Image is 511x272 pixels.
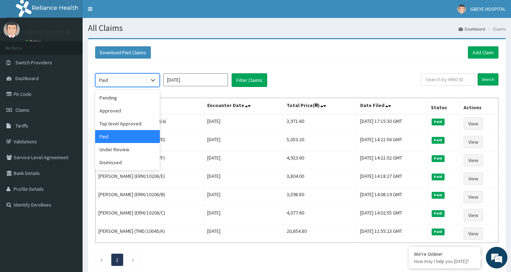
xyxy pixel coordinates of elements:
img: User Image [4,22,20,38]
td: [DATE] [204,170,284,188]
span: Paid [432,192,445,198]
td: [DATE] [204,133,284,151]
td: [DATE] 14:18:27 GMT [357,170,428,188]
span: Paid [432,155,445,162]
td: [PERSON_NAME] (ERM/10206/C) [96,206,204,225]
a: View [464,136,483,148]
input: Select Month and Year [163,73,228,86]
div: Paid [99,77,108,84]
div: Approved [95,104,160,117]
div: Paid [95,130,160,143]
th: Actions [461,98,498,115]
div: Dismissed [95,156,160,169]
td: 4,923.60 [284,151,357,170]
a: View [464,227,483,240]
td: [DATE] 14:08:19 GMT [357,188,428,206]
a: Dashboard [459,26,485,32]
span: Paid [432,119,445,125]
div: Top level Approved [95,117,160,130]
td: [DATE] [204,151,284,170]
div: We're Online! [414,251,475,257]
td: 4,077.60 [284,206,357,225]
td: 3,804.00 [284,170,357,188]
button: Filter Claims [232,73,267,87]
th: Total Price(₦) [284,98,357,115]
span: Switch Providers [15,59,52,66]
img: User Image [457,5,466,14]
td: [PERSON_NAME] (ERM/10206/E) [96,170,204,188]
p: GBEYE HOSPITAL [25,29,72,36]
a: Next page [131,257,135,263]
button: Download Paid Claims [95,46,151,59]
td: [DATE] 14:02:55 GMT [357,206,428,225]
th: Encounter Date [204,98,284,115]
th: Date Filed [357,98,428,115]
span: Tariffs [15,123,28,129]
p: How may I help you today? [414,258,475,264]
a: Online [25,39,42,44]
a: View [464,191,483,203]
td: [DATE] [204,206,284,225]
a: View [464,154,483,166]
td: 3,971.60 [284,114,357,133]
input: Search by HMO ID [421,73,475,86]
td: [DATE] 14:21:02 GMT [357,151,428,170]
input: Search [478,73,498,86]
span: Dashboard [15,75,39,82]
span: Claims [15,107,29,113]
a: View [464,209,483,221]
th: Status [428,98,461,115]
a: View [464,117,483,130]
a: View [464,172,483,185]
li: Claims [486,26,506,32]
div: Under Review [95,143,160,156]
td: [DATE] 17:15:30 GMT [357,114,428,133]
td: 20,654.80 [284,225,357,243]
td: [DATE] 11:55:23 GMT [357,225,428,243]
td: [PERSON_NAME] (ERM/10206/B) [96,188,204,206]
td: [DATE] [204,188,284,206]
a: Add Claim [468,46,498,59]
span: GBEYE HOSPITAL [470,6,506,12]
span: Paid [432,174,445,180]
td: 3,598.80 [284,188,357,206]
a: Page 1 is your current page [116,257,119,263]
h1: All Claims [88,23,506,33]
span: Paid [432,229,445,235]
td: [DATE] [204,225,284,243]
td: [DATE] 14:21:56 GMT [357,133,428,151]
td: 5,053.20 [284,133,357,151]
span: Paid [432,137,445,143]
a: Previous page [100,257,103,263]
td: [DATE] [204,114,284,133]
span: Paid [432,210,445,217]
div: Pending [95,91,160,104]
td: [PERSON_NAME] (TMD/10045/A) [96,225,204,243]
